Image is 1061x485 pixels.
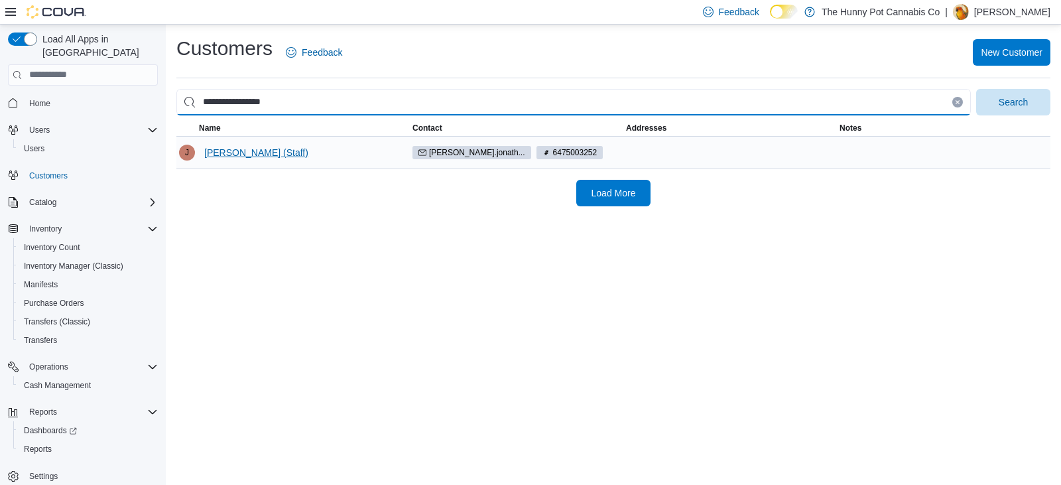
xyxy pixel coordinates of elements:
[3,193,163,212] button: Catalog
[199,123,221,133] span: Name
[179,145,195,161] div: Jonathan
[3,403,163,421] button: Reports
[19,314,95,330] a: Transfers (Classic)
[19,141,50,157] a: Users
[19,332,62,348] a: Transfers
[19,423,158,439] span: Dashboards
[952,97,963,107] button: Clear input
[29,98,50,109] span: Home
[29,197,56,208] span: Catalog
[19,441,57,457] a: Reports
[626,123,666,133] span: Addresses
[945,4,948,20] p: |
[592,186,636,200] span: Load More
[24,380,91,391] span: Cash Management
[19,378,158,393] span: Cash Management
[13,275,163,294] button: Manifests
[553,147,597,159] span: 6475003252
[19,240,158,255] span: Inventory Count
[13,238,163,257] button: Inventory Count
[19,258,129,274] a: Inventory Manager (Classic)
[3,358,163,376] button: Operations
[953,4,969,20] div: Andy Ramgobin
[281,39,347,66] a: Feedback
[24,468,63,484] a: Settings
[13,312,163,331] button: Transfers (Classic)
[24,404,62,420] button: Reports
[185,145,189,161] span: J
[13,421,163,440] a: Dashboards
[19,441,158,457] span: Reports
[24,122,158,138] span: Users
[24,143,44,154] span: Users
[13,376,163,395] button: Cash Management
[19,295,158,311] span: Purchase Orders
[24,261,123,271] span: Inventory Manager (Classic)
[3,220,163,238] button: Inventory
[24,194,158,210] span: Catalog
[24,359,158,375] span: Operations
[24,316,90,327] span: Transfers (Classic)
[19,378,96,393] a: Cash Management
[24,298,84,309] span: Purchase Orders
[3,94,163,113] button: Home
[24,444,52,454] span: Reports
[29,224,62,234] span: Inventory
[973,39,1050,66] button: New Customer
[199,139,314,166] button: [PERSON_NAME] (Staff)
[29,407,57,417] span: Reports
[13,331,163,350] button: Transfers
[976,89,1050,115] button: Search
[19,332,158,348] span: Transfers
[19,240,86,255] a: Inventory Count
[24,122,55,138] button: Users
[24,335,57,346] span: Transfers
[19,295,90,311] a: Purchase Orders
[999,96,1028,109] span: Search
[24,425,77,436] span: Dashboards
[24,468,158,484] span: Settings
[24,168,73,184] a: Customers
[13,294,163,312] button: Purchase Orders
[19,423,82,439] a: Dashboards
[24,242,80,253] span: Inventory Count
[29,362,68,372] span: Operations
[29,125,50,135] span: Users
[412,146,531,159] span: estrella.jonath...
[13,139,163,158] button: Users
[24,221,158,237] span: Inventory
[3,121,163,139] button: Users
[412,123,442,133] span: Contact
[19,258,158,274] span: Inventory Manager (Classic)
[719,5,759,19] span: Feedback
[302,46,342,59] span: Feedback
[974,4,1050,20] p: [PERSON_NAME]
[204,146,308,159] span: [PERSON_NAME] (Staff)
[19,314,158,330] span: Transfers (Classic)
[3,166,163,185] button: Customers
[13,440,163,458] button: Reports
[770,5,798,19] input: Dark Mode
[29,471,58,482] span: Settings
[24,221,67,237] button: Inventory
[576,180,651,206] button: Load More
[840,123,861,133] span: Notes
[24,279,58,290] span: Manifests
[19,141,158,157] span: Users
[24,194,62,210] button: Catalog
[822,4,940,20] p: The Hunny Pot Cannabis Co
[19,277,158,293] span: Manifests
[13,257,163,275] button: Inventory Manager (Classic)
[24,359,74,375] button: Operations
[29,171,68,181] span: Customers
[27,5,86,19] img: Cova
[24,96,56,111] a: Home
[24,95,158,111] span: Home
[37,33,158,59] span: Load All Apps in [GEOGRAPHIC_DATA]
[24,404,158,420] span: Reports
[536,146,603,159] span: 6475003252
[981,46,1042,59] span: New Customer
[176,35,273,62] h1: Customers
[24,167,158,184] span: Customers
